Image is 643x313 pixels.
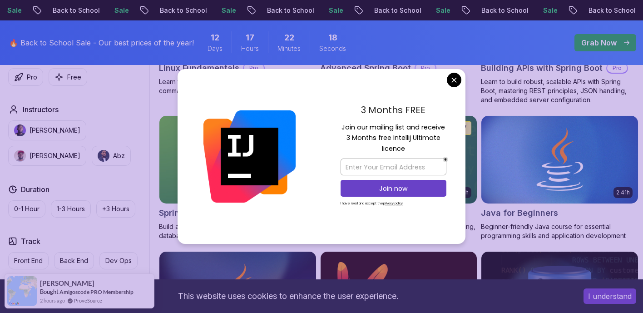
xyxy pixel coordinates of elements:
button: 1-3 Hours [51,200,91,218]
p: Learn to build robust, scalable APIs with Spring Boot, mastering REST principles, JSON handling, ... [481,77,638,104]
p: Pro [27,73,37,82]
p: Sale [214,6,243,15]
p: Grab Now [581,37,617,48]
img: provesource social proof notification image [7,276,37,306]
h2: Instructors [23,104,59,115]
p: 0-1 Hour [14,204,40,214]
span: Minutes [277,44,301,53]
a: Amigoscode PRO Membership [59,288,134,295]
p: Sale [428,6,457,15]
p: Free [67,73,81,82]
h2: Spring Boot for Beginners [159,207,263,219]
h2: Advanced Spring Boot [320,62,411,75]
p: Beginner-friendly Java course for essential programming skills and application development [481,222,638,240]
p: +3 Hours [102,204,129,214]
button: Pro [8,68,43,86]
p: Learn the fundamentals of Linux and how to use the command line [159,77,317,95]
h2: Java for Beginners [481,207,558,219]
span: Seconds [319,44,346,53]
h2: Duration [21,184,49,195]
p: Back to School [581,6,643,15]
h2: Track [21,236,40,247]
a: ProveSource [74,297,102,304]
span: Hours [241,44,259,53]
p: 2.41h [616,189,630,196]
img: instructor img [14,124,26,136]
h2: Building APIs with Spring Boot [481,62,603,75]
p: Pro [415,64,435,73]
p: Abz [113,151,125,160]
p: Sale [535,6,564,15]
a: Spring Boot for Beginners card1.67hNEWSpring Boot for BeginnersBuild a CRUD API with Spring Boot ... [159,115,317,240]
span: 22 Minutes [284,31,294,44]
p: Back to School [474,6,535,15]
button: instructor imgAbz [92,146,131,166]
p: Back to School [45,6,107,15]
img: Java for Beginners card [481,116,638,204]
p: Pro [244,64,264,73]
p: Sale [321,6,350,15]
img: Spring Boot for Beginners card [159,116,316,204]
div: This website uses cookies to enhance the user experience. [7,286,570,306]
button: Back End [54,252,94,269]
p: Back to School [152,6,214,15]
button: Accept cookies [584,288,636,304]
a: Java for Beginners card2.41hJava for BeginnersBeginner-friendly Java course for essential program... [481,115,638,240]
span: 18 Seconds [328,31,337,44]
h2: Linux Fundamentals [159,62,239,75]
button: Dev Ops [99,252,138,269]
p: Back End [60,256,88,265]
p: Dev Ops [105,256,132,265]
span: 12 Days [211,31,219,44]
img: instructor img [14,150,26,162]
button: 0-1 Hour [8,200,45,218]
span: Days [208,44,223,53]
p: Back to School [259,6,321,15]
button: Front End [8,252,49,269]
button: instructor img[PERSON_NAME] [8,146,86,166]
p: [PERSON_NAME] [30,126,80,135]
p: [PERSON_NAME] [30,151,80,160]
span: 17 Hours [246,31,254,44]
p: Pro [607,64,627,73]
span: Bought [40,288,59,295]
p: Back to School [366,6,428,15]
button: Free [49,68,87,86]
span: 2 hours ago [40,297,65,304]
button: +3 Hours [96,200,135,218]
p: Build a CRUD API with Spring Boot and PostgreSQL database using Spring Data JPA and Spring AI [159,222,317,240]
p: Sale [107,6,136,15]
p: Front End [14,256,43,265]
button: instructor img[PERSON_NAME] [8,120,86,140]
p: 🔥 Back to School Sale - Our best prices of the year! [9,37,194,48]
p: 1-3 Hours [57,204,85,214]
img: instructor img [98,150,109,162]
span: [PERSON_NAME] [40,279,94,287]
